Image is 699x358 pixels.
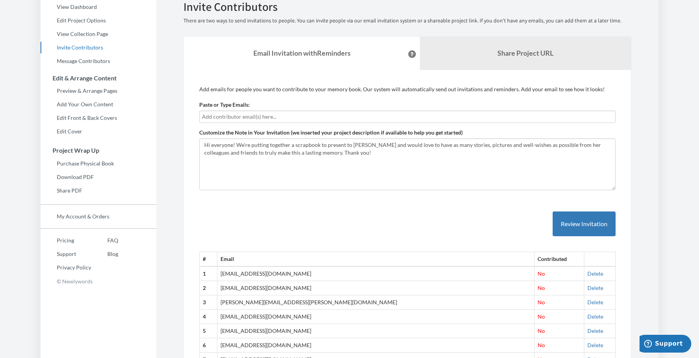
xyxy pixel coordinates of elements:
td: [EMAIL_ADDRESS][DOMAIN_NAME] [217,266,534,281]
a: Message Contributors [41,55,156,67]
a: Edit Cover [41,126,156,137]
a: Edit Front & Back Covers [41,112,156,124]
span: No [538,327,545,334]
span: No [538,285,545,291]
label: Paste or Type Emails: [199,101,250,109]
th: 6 [200,338,217,353]
a: Download PDF [41,171,156,183]
textarea: Hi everyone! We’re putting together a scrapbook to present to [PERSON_NAME] and would love to hav... [199,138,616,190]
p: Add emails for people you want to contribute to your memory book. Our system will automatically s... [199,85,616,93]
span: No [538,270,545,277]
th: Email [217,252,534,266]
h3: Edit & Arrange Content [41,75,156,82]
a: Delete [587,342,603,348]
th: 5 [200,324,217,338]
a: Purchase Physical Book [41,158,156,169]
a: View Dashboard [41,1,156,13]
td: [EMAIL_ADDRESS][DOMAIN_NAME] [217,324,534,338]
a: Delete [587,285,603,291]
td: [EMAIL_ADDRESS][DOMAIN_NAME] [217,310,534,324]
input: Add contributor email(s) here... [202,113,613,121]
a: Delete [587,270,603,277]
button: Review Invitation [553,211,616,237]
a: Delete [587,327,603,334]
a: Share PDF [41,185,156,196]
a: Support [41,248,91,260]
th: 4 [200,310,217,324]
th: # [200,252,217,266]
th: 2 [200,281,217,295]
a: Invite Contributors [41,42,156,53]
td: [EMAIL_ADDRESS][DOMAIN_NAME] [217,281,534,295]
th: Contributed [534,252,584,266]
a: FAQ [91,235,118,246]
a: Delete [587,299,603,305]
th: 1 [200,266,217,281]
h3: Project Wrap Up [41,147,156,154]
span: No [538,313,545,320]
iframe: Opens a widget where you can chat to one of our agents [640,335,691,354]
p: There are two ways to send invitations to people. You can invite people via our email invitation ... [183,17,631,25]
a: Delete [587,313,603,320]
a: My Account & Orders [41,211,156,222]
a: Pricing [41,235,91,246]
td: [EMAIL_ADDRESS][DOMAIN_NAME] [217,338,534,353]
a: Preview & Arrange Pages [41,85,156,97]
a: Edit Project Options [41,15,156,26]
th: 3 [200,295,217,310]
span: No [538,299,545,305]
h2: Invite Contributors [183,0,631,13]
b: Share Project URL [497,49,553,57]
a: Blog [91,248,118,260]
a: View Collection Page [41,28,156,40]
p: © Newlywords [41,275,156,287]
span: No [538,342,545,348]
strong: Email Invitation with Reminders [253,49,351,57]
label: Customize the Note in Your Invitation (we inserted your project description if available to help ... [199,129,463,136]
td: [PERSON_NAME][EMAIL_ADDRESS][PERSON_NAME][DOMAIN_NAME] [217,295,534,310]
a: Add Your Own Content [41,99,156,110]
a: Privacy Policy [41,262,91,273]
